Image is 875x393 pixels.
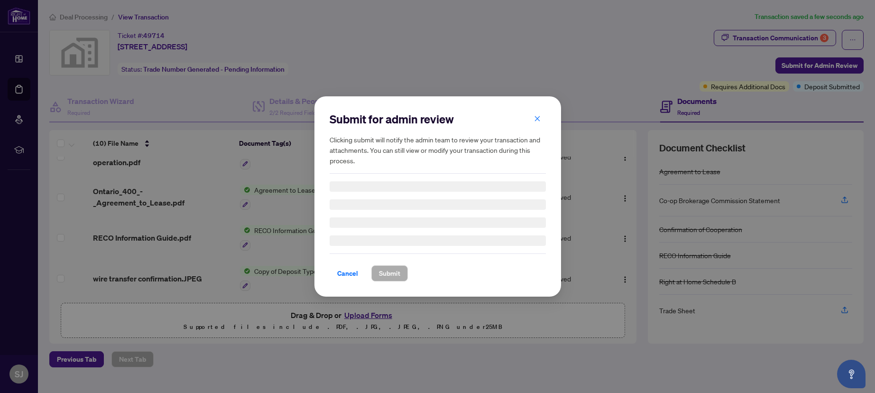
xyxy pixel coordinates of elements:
button: Open asap [837,360,866,388]
button: Submit [371,265,408,281]
span: close [534,115,541,122]
h2: Submit for admin review [330,112,546,127]
h5: Clicking submit will notify the admin team to review your transaction and attachments. You can st... [330,134,546,166]
button: Cancel [330,265,366,281]
span: Cancel [337,266,358,281]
